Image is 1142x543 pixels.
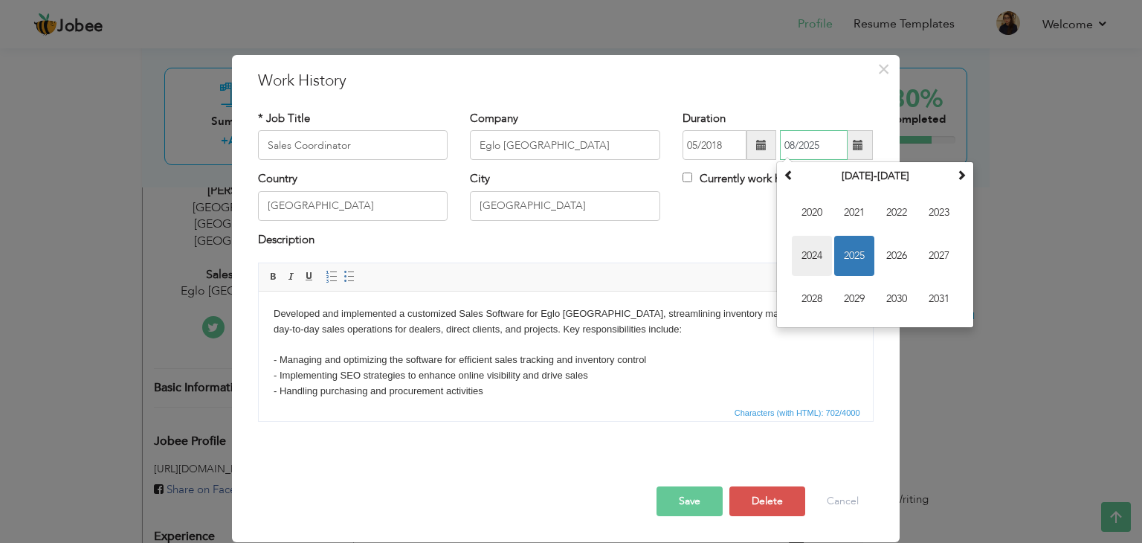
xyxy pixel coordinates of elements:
[283,269,300,285] a: Italic
[792,193,832,233] span: 2020
[683,130,746,160] input: From
[258,232,314,248] label: Description
[834,193,874,233] span: 2021
[919,193,959,233] span: 2023
[834,236,874,276] span: 2025
[812,486,874,516] button: Cancel
[834,279,874,319] span: 2029
[683,173,692,182] input: Currently work here
[729,486,805,516] button: Delete
[956,170,967,180] span: Next Decade
[732,406,863,420] span: Characters (with HTML): 702/4000
[470,111,518,126] label: Company
[301,269,317,285] a: Underline
[784,170,794,180] span: Previous Decade
[792,236,832,276] span: 2024
[877,236,917,276] span: 2026
[792,279,832,319] span: 2028
[877,279,917,319] span: 2030
[265,269,282,285] a: Bold
[341,269,358,285] a: Insert/Remove Bulleted List
[470,171,490,187] label: City
[657,486,723,516] button: Save
[732,406,865,420] div: Statistics
[258,70,874,92] h3: Work History
[258,111,310,126] label: * Job Title
[323,269,340,285] a: Insert/Remove Numbered List
[683,111,726,126] label: Duration
[15,15,599,278] body: Developed and implemented a customized Sales Software for Eglo [GEOGRAPHIC_DATA], streamlining in...
[919,279,959,319] span: 2031
[258,171,297,187] label: Country
[877,193,917,233] span: 2022
[259,292,873,403] iframe: Rich Text Editor, workEditor
[798,165,952,187] th: Select Decade
[780,130,848,160] input: Present
[877,56,890,83] span: ×
[683,171,796,187] label: Currently work here
[872,57,896,81] button: Close
[919,236,959,276] span: 2027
